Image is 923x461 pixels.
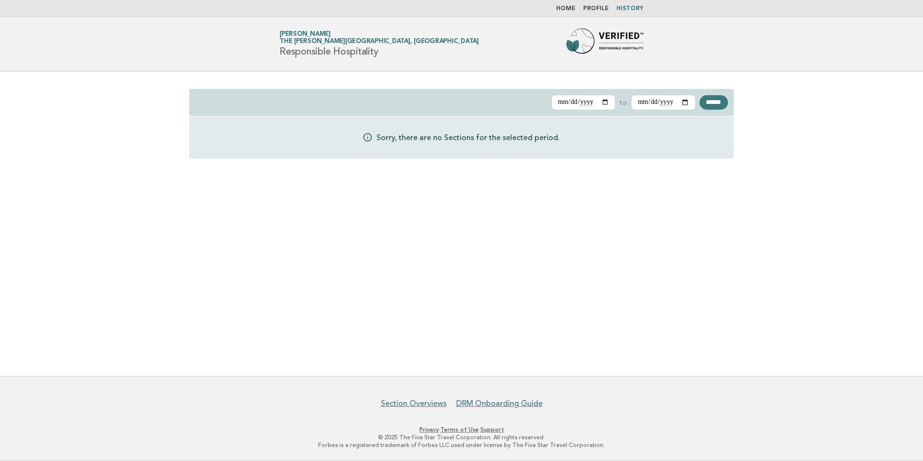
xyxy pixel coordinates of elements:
a: Section Overviews [381,399,447,408]
p: · · [166,426,757,433]
a: Terms of Use [440,426,479,433]
a: [PERSON_NAME]The [PERSON_NAME][GEOGRAPHIC_DATA], [GEOGRAPHIC_DATA] [280,31,479,44]
p: Forbes is a registered trademark of Forbes LLC used under license by The Five Star Travel Corpora... [166,441,757,449]
a: Profile [583,6,609,12]
span: The [PERSON_NAME][GEOGRAPHIC_DATA], [GEOGRAPHIC_DATA] [280,39,479,45]
p: © 2025 The Five Star Travel Corporation. All rights reserved. [166,433,757,441]
img: Forbes Travel Guide [566,29,643,59]
a: Privacy [420,426,439,433]
a: Home [556,6,575,12]
a: Support [480,426,504,433]
p: Sorry, there are no Sections for the selected period. [377,132,560,143]
h1: Responsible Hospitality [280,31,479,57]
a: History [616,6,643,12]
label: to [619,98,627,107]
a: DRM Onboarding Guide [456,399,543,408]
